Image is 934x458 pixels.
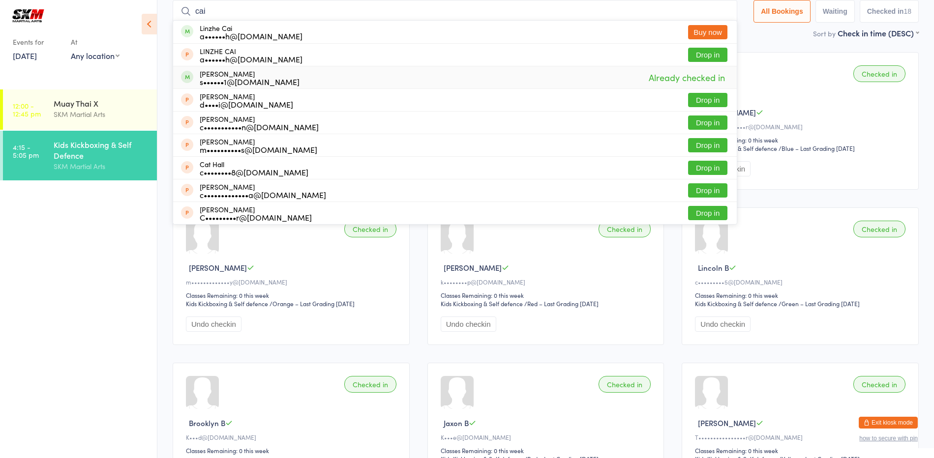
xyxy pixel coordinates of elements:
div: m••••••••••s@[DOMAIN_NAME] [200,145,317,153]
div: Checked in [344,376,396,393]
div: g••••••••••••••••r@[DOMAIN_NAME] [695,122,908,131]
a: 12:00 -12:45 pmMuay Thai XSKM Martial Arts [3,89,157,130]
div: Checked in [599,221,651,237]
span: / Orange – Last Grading [DATE] [270,299,355,308]
button: Drop in [688,115,727,130]
button: Drop in [688,48,727,62]
div: [PERSON_NAME] [200,115,319,131]
button: Undo checkin [695,316,751,332]
div: Muay Thai X [54,98,149,109]
time: 12:00 - 12:45 pm [13,102,41,117]
div: d••••i@[DOMAIN_NAME] [200,100,293,108]
div: Linzhe Cai [200,24,302,40]
label: Sort by [813,29,836,38]
button: Undo checkin [186,316,241,332]
div: SKM Martial Arts [54,109,149,120]
a: 4:15 -5:05 pmKids Kickboxing & Self DefenceSKM Martial Arts [3,131,157,180]
div: Kids Kickboxing & Self defence [695,299,777,308]
div: Check in time (DESC) [838,28,919,38]
div: Checked in [853,376,905,393]
div: Classes Remaining: 0 this week [695,136,908,144]
button: Drop in [688,93,727,107]
div: [PERSON_NAME] [200,183,326,199]
div: Checked in [599,376,651,393]
span: / Red – Last Grading [DATE] [524,299,599,308]
div: Kids Kickboxing & Self defence [186,299,268,308]
div: Cat Hall [200,160,308,176]
div: [PERSON_NAME] [200,205,312,221]
span: [PERSON_NAME] [698,418,756,428]
div: Classes Remaining: 0 this week [186,291,399,299]
div: c•••••••••5@[DOMAIN_NAME] [695,278,908,286]
div: At [71,34,120,50]
div: 18 [904,7,911,15]
div: Classes Remaining: 0 this week [695,446,908,455]
span: / Blue – Last Grading [DATE] [779,144,855,152]
button: Drop in [688,138,727,152]
button: Undo checkin [441,316,496,332]
div: Kids Kickboxing & Self Defence [54,139,149,161]
div: c••••••••8@[DOMAIN_NAME] [200,168,308,176]
button: Drop in [688,161,727,175]
div: [PERSON_NAME] [200,92,293,108]
div: c•••••••••••n@[DOMAIN_NAME] [200,123,319,131]
div: Classes Remaining: 0 this week [441,291,654,299]
button: Drop in [688,206,727,220]
div: Kids Kickboxing & Self defence [695,144,777,152]
div: k••••••••p@[DOMAIN_NAME] [441,278,654,286]
div: [PERSON_NAME] [200,138,317,153]
div: m•••••••••••••y@[DOMAIN_NAME] [186,278,399,286]
span: Jaxon B [444,418,469,428]
div: c•••••••••••••a@[DOMAIN_NAME] [200,191,326,199]
div: Checked in [853,221,905,237]
span: / Green – Last Grading [DATE] [779,299,860,308]
div: K•••d@[DOMAIN_NAME] [186,433,399,441]
button: Exit kiosk mode [859,417,918,429]
div: Checked in [853,65,905,82]
span: [PERSON_NAME] [444,262,502,273]
time: 4:15 - 5:05 pm [13,143,39,159]
div: SKM Martial Arts [54,161,149,172]
span: Brooklyn B [189,418,225,428]
span: Lincoln B [698,262,729,273]
span: [PERSON_NAME] [189,262,247,273]
div: K•••e@[DOMAIN_NAME] [441,433,654,441]
div: Kids Kickboxing & Self defence [441,299,523,308]
div: Events for [13,34,61,50]
div: LINZHE CAI [200,47,302,63]
div: [PERSON_NAME] [200,70,300,86]
div: C•••••••••r@[DOMAIN_NAME] [200,213,312,221]
div: s••••••1@[DOMAIN_NAME] [200,78,300,86]
a: [DATE] [13,50,37,61]
div: Any location [71,50,120,61]
span: Already checked in [646,69,727,86]
div: a••••••h@[DOMAIN_NAME] [200,55,302,63]
div: Classes Remaining: 0 this week [186,446,399,455]
div: Classes Remaining: 0 this week [695,291,908,299]
div: T••••••••••••••••r@[DOMAIN_NAME] [695,433,908,441]
div: a••••••h@[DOMAIN_NAME] [200,32,302,40]
img: SKM Martial Arts [10,7,47,24]
div: Classes Remaining: 0 this week [441,446,654,455]
button: Buy now [688,25,727,39]
button: Drop in [688,183,727,198]
div: Checked in [344,221,396,237]
button: how to secure with pin [859,435,918,442]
